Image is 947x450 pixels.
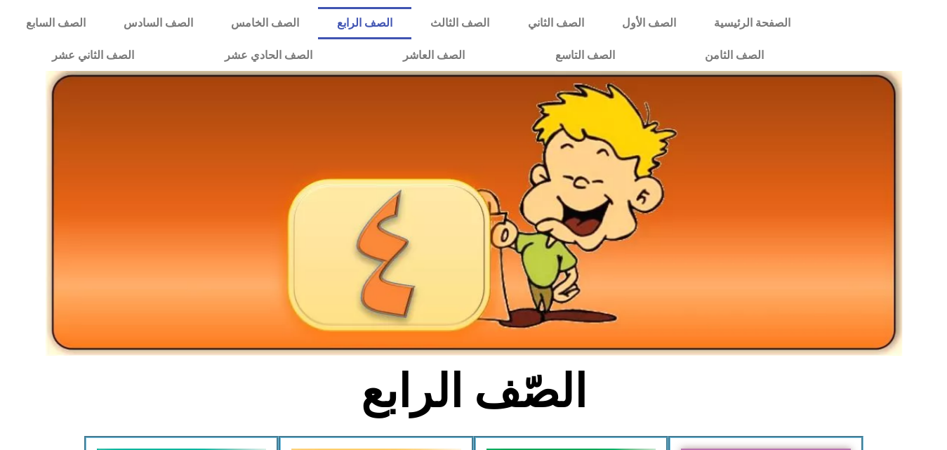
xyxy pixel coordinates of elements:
a: الصف السادس [105,7,212,39]
a: الصف الثالث [411,7,508,39]
a: الصف الثاني عشر [7,39,180,72]
a: الصف الثاني [509,7,603,39]
a: الصف الرابع [318,7,411,39]
a: الصفحة الرئيسية [695,7,809,39]
h2: الصّف الرابع [241,364,706,419]
a: الصف السابع [7,7,105,39]
a: الصف الخامس [212,7,318,39]
a: الصف الأول [603,7,695,39]
a: الصف التاسع [510,39,660,72]
a: الصف العاشر [358,39,510,72]
a: الصف الحادي عشر [180,39,358,72]
a: الصف الثامن [660,39,809,72]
